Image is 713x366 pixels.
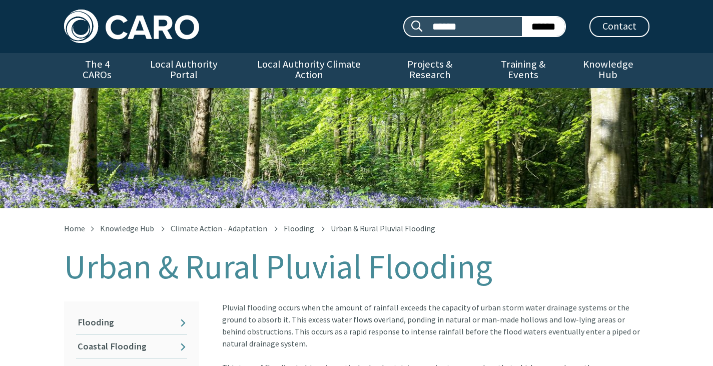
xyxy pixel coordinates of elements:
a: Flooding [284,223,314,233]
a: Flooding [76,311,187,334]
h1: Urban & Rural Pluvial Flooding [64,248,649,285]
a: The 4 CAROs [64,53,131,88]
a: Local Authority Climate Action [238,53,380,88]
a: Home [64,223,85,233]
a: Local Authority Portal [131,53,238,88]
a: Projects & Research [380,53,479,88]
a: Knowledge Hub [567,53,649,88]
a: Training & Events [479,53,567,88]
a: Climate Action - Adaptation [171,223,267,233]
a: Knowledge Hub [100,223,154,233]
a: Coastal Flooding [76,335,187,358]
a: Contact [589,16,649,37]
span: Urban & Rural Pluvial Flooding [331,223,435,233]
img: Caro logo [64,10,199,43]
